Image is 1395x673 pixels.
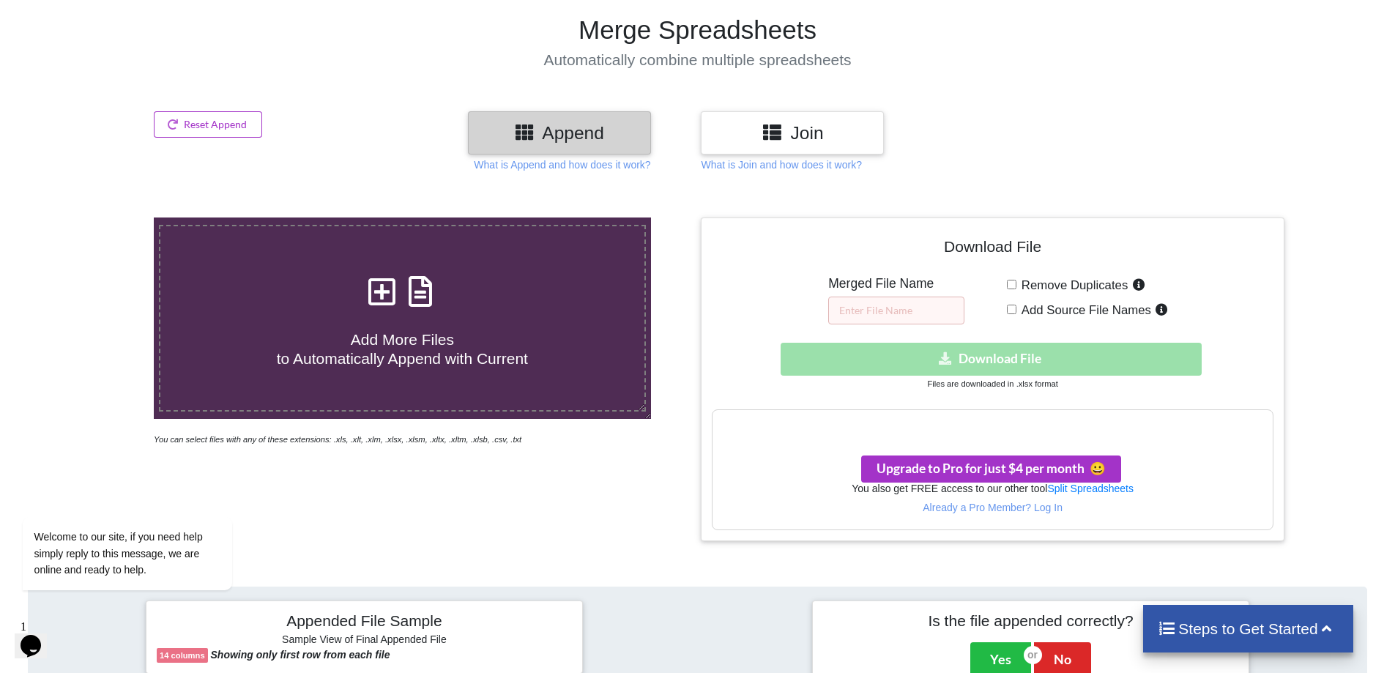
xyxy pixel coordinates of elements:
p: What is Join and how does it work? [701,157,861,172]
button: Upgrade to Pro for just $4 per monthsmile [861,456,1121,483]
span: smile [1085,461,1106,476]
h3: Join [712,122,873,144]
h4: Is the file appended correctly? [823,611,1238,630]
h4: Appended File Sample [157,611,572,632]
input: Enter File Name [828,297,964,324]
p: What is Append and how does it work? [474,157,650,172]
h4: Steps to Get Started [1158,620,1339,638]
span: Remove Duplicates [1016,278,1128,292]
a: Split Spreadsheets [1047,483,1134,494]
h6: You also get FREE access to our other tool [713,483,1272,495]
iframe: chat widget [15,434,278,607]
h3: Your files are more than 1 MB [713,417,1272,434]
i: You can select files with any of these extensions: .xls, .xlt, .xlm, .xlsx, .xlsm, .xltx, .xltm, ... [154,435,521,444]
span: Upgrade to Pro for just $4 per month [877,461,1106,476]
span: Add Source File Names [1016,303,1151,317]
b: Showing only first row from each file [211,649,390,661]
h5: Merged File Name [828,276,964,291]
iframe: chat widget [15,614,62,658]
h3: Append [479,122,640,144]
small: Files are downloaded in .xlsx format [927,379,1057,388]
span: Add More Files to Automatically Append with Current [277,331,528,366]
h4: Download File [712,228,1273,270]
button: Reset Append [154,111,262,138]
h6: Sample View of Final Appended File [157,633,572,648]
p: Already a Pro Member? Log In [713,500,1272,515]
b: 14 columns [160,651,205,660]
